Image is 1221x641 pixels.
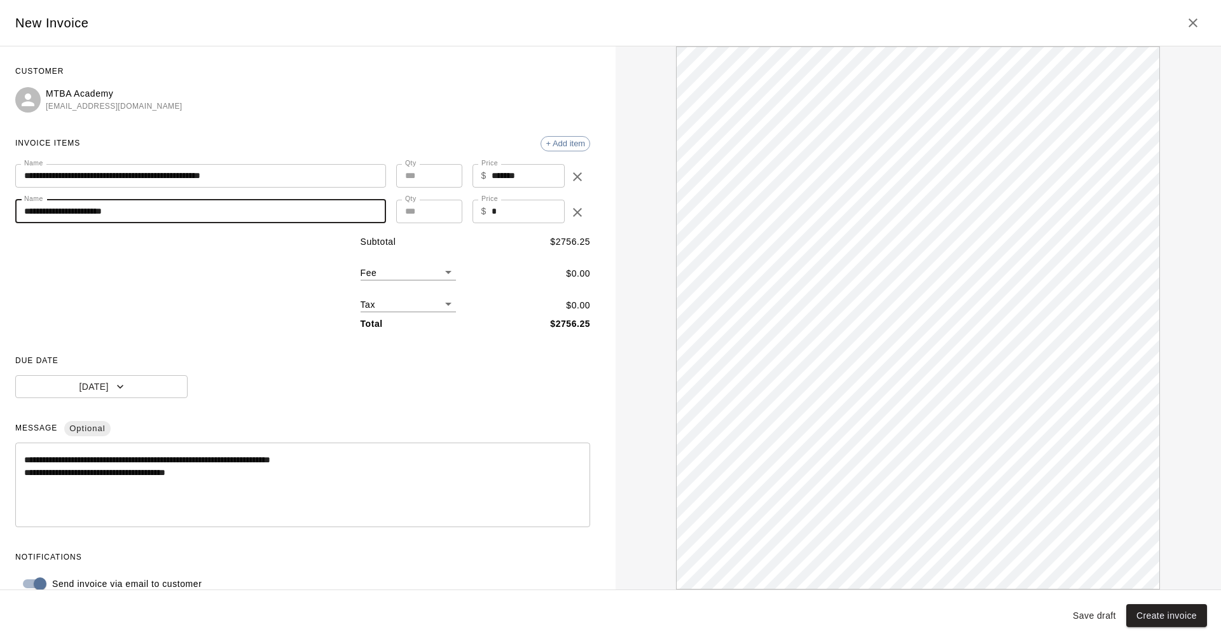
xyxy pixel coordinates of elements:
span: DUE DATE [15,351,590,371]
span: CUSTOMER [15,62,590,82]
p: $ [481,205,486,218]
h5: New Invoice [15,15,89,32]
span: Optional [64,418,110,440]
button: Save draft [1068,604,1121,628]
span: [EMAIL_ADDRESS][DOMAIN_NAME] [46,100,183,113]
p: Send invoice via email to customer [52,577,202,591]
label: Price [481,194,498,203]
label: Name [24,194,43,203]
button: Create invoice [1126,604,1207,628]
button: delete [565,164,590,190]
div: + Add item [541,136,590,151]
span: NOTIFICATIONS [15,548,590,568]
label: Qty [405,158,417,168]
span: + Add item [541,139,590,148]
button: delete [565,200,590,225]
span: INVOICE ITEMS [15,134,80,154]
b: Total [361,319,383,329]
p: $ 0.00 [566,299,590,312]
p: $ 0.00 [566,267,590,280]
label: Qty [405,194,417,203]
span: MESSAGE [15,418,590,439]
p: Subtotal [361,235,396,249]
p: $ 2756.25 [550,235,590,249]
p: MTBA Academy [46,87,183,100]
button: Close [1180,10,1206,36]
b: $ 2756.25 [550,319,590,329]
label: Price [481,158,498,168]
label: Name [24,158,43,168]
p: $ [481,169,486,183]
button: [DATE] [15,375,188,399]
